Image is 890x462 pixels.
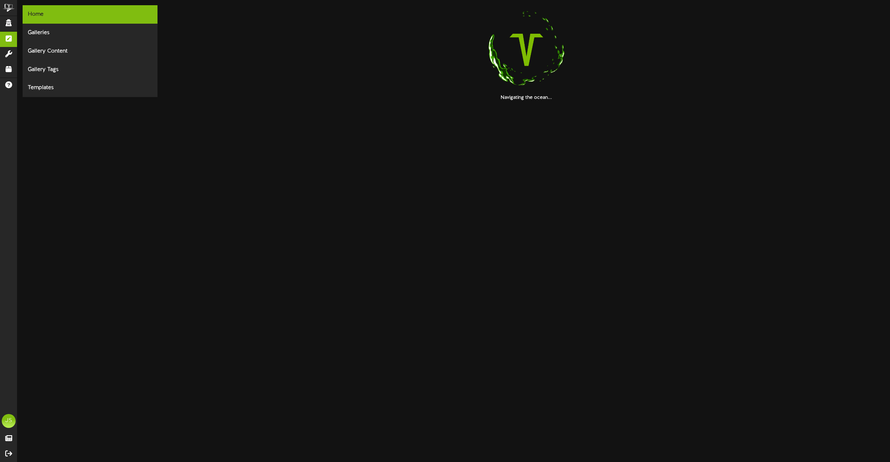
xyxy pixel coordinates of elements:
[2,414,16,428] div: JS
[23,79,157,97] div: Templates
[482,5,571,94] img: loading-spinner-1.png
[23,24,157,42] div: Galleries
[23,42,157,61] div: Gallery Content
[23,5,157,24] div: Home
[23,61,157,79] div: Gallery Tags
[501,95,552,100] strong: Navigating the ocean...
